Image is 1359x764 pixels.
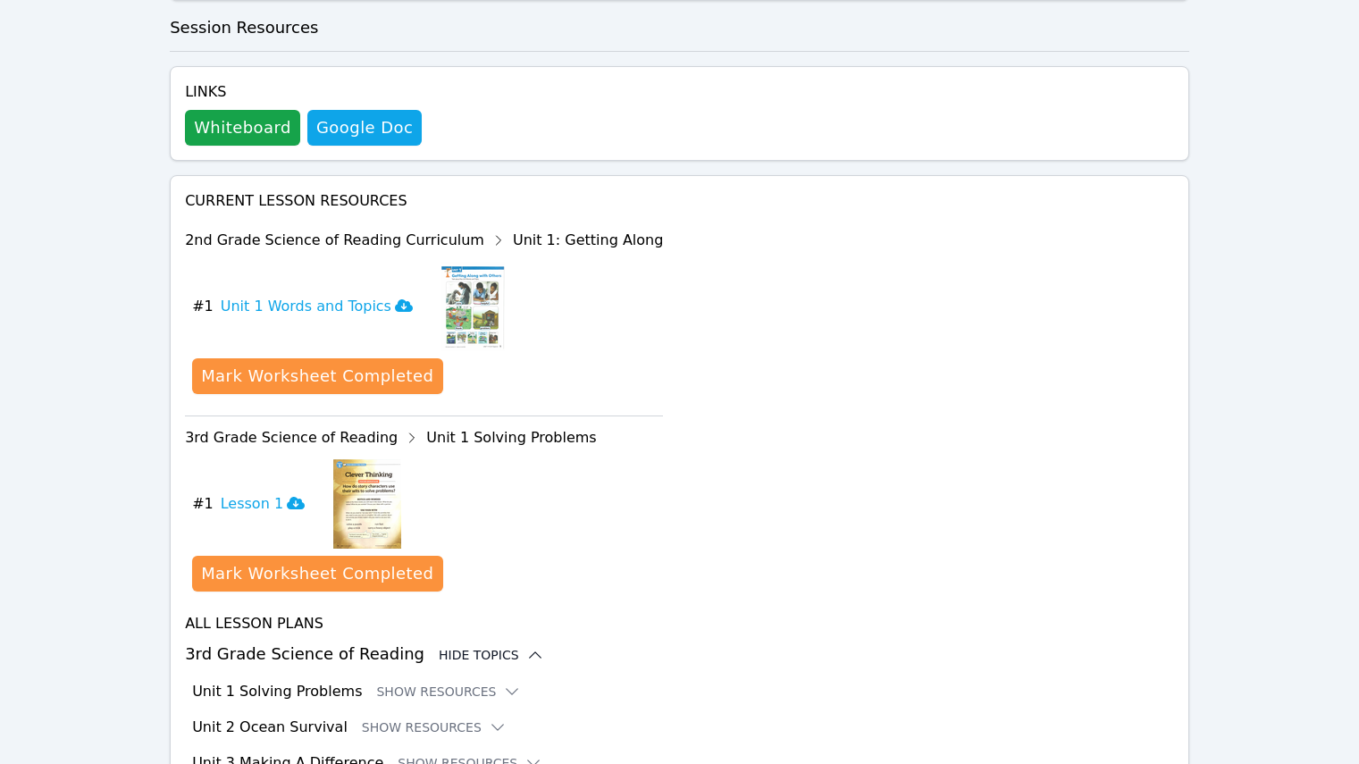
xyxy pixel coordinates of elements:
button: Show Resources [362,718,507,736]
button: Hide Topics [439,646,544,664]
a: Google Doc [307,110,422,146]
span: # 1 [192,493,214,515]
span: # 1 [192,296,214,317]
div: 3rd Grade Science of Reading Unit 1 Solving Problems [185,424,663,452]
h3: Unit 2 Ocean Survival [192,717,348,738]
img: Unit 1 Words and Topics [441,262,505,351]
h4: Links [185,81,422,103]
button: Show Resources [376,683,521,701]
button: #1Unit 1 Words and Topics [192,262,427,351]
img: Lesson 1 [333,459,401,549]
button: Mark Worksheet Completed [192,556,442,592]
div: 2nd Grade Science of Reading Curriculum Unit 1: Getting Along [185,226,663,255]
h4: Current Lesson Resources [185,190,1174,212]
button: Mark Worksheet Completed [192,358,442,394]
h3: Unit 1 Solving Problems [192,681,362,702]
h3: Lesson 1 [221,493,305,515]
div: Mark Worksheet Completed [201,561,433,586]
div: Mark Worksheet Completed [201,364,433,389]
button: #1Lesson 1 [192,459,319,549]
h4: All Lesson Plans [185,613,1174,634]
h3: Session Resources [170,15,1189,40]
button: Whiteboard [185,110,300,146]
h3: 3rd Grade Science of Reading [185,642,1174,667]
h3: Unit 1 Words and Topics [221,296,413,317]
